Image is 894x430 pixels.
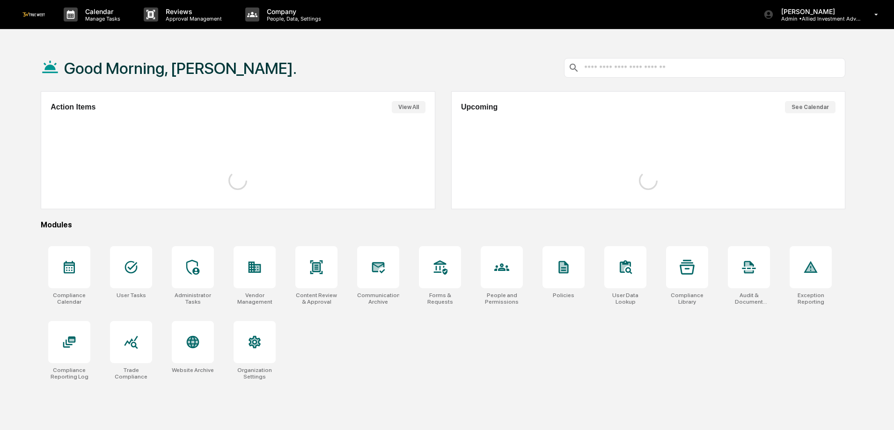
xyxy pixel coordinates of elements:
[604,292,646,305] div: User Data Lookup
[22,12,45,16] img: logo
[785,101,835,113] button: See Calendar
[392,101,425,113] button: View All
[172,292,214,305] div: Administrator Tasks
[553,292,574,299] div: Policies
[117,292,146,299] div: User Tasks
[48,292,90,305] div: Compliance Calendar
[158,7,227,15] p: Reviews
[774,7,861,15] p: [PERSON_NAME]
[259,15,326,22] p: People, Data, Settings
[48,367,90,380] div: Compliance Reporting Log
[64,59,297,78] h1: Good Morning, [PERSON_NAME].
[158,15,227,22] p: Approval Management
[172,367,214,373] div: Website Archive
[295,292,337,305] div: Content Review & Approval
[461,103,498,111] h2: Upcoming
[234,292,276,305] div: Vendor Management
[41,220,845,229] div: Modules
[419,292,461,305] div: Forms & Requests
[259,7,326,15] p: Company
[78,7,125,15] p: Calendar
[790,292,832,305] div: Exception Reporting
[110,367,152,380] div: Trade Compliance
[357,292,399,305] div: Communications Archive
[78,15,125,22] p: Manage Tasks
[666,292,708,305] div: Compliance Library
[728,292,770,305] div: Audit & Document Logs
[234,367,276,380] div: Organization Settings
[481,292,523,305] div: People and Permissions
[774,15,861,22] p: Admin • Allied Investment Advisors
[51,103,95,111] h2: Action Items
